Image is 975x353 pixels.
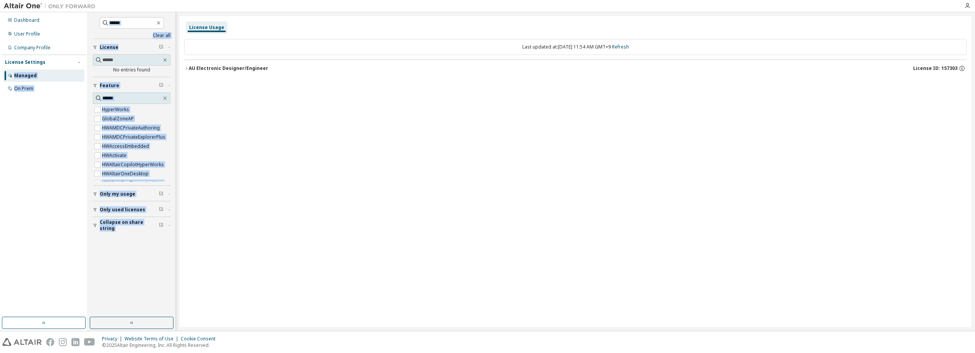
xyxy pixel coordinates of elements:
[93,32,170,39] a: Clear all
[93,217,170,234] button: Collapse on share string
[46,338,54,346] img: facebook.svg
[102,160,165,169] label: HWAltairCopilotHyperWorks
[14,45,50,51] div: Company Profile
[189,65,268,71] div: AU Electronic Designer/Engineer
[159,222,164,228] span: Clear filter
[102,169,150,178] label: HWAltairOneDesktop
[181,336,220,342] div: Cookie Consent
[189,24,224,31] div: License Usage
[102,178,165,188] label: HWAltairOneEnterpriseUser
[102,133,167,142] label: HWAMDCPrivateExplorerPlus
[14,17,39,23] div: Dashboard
[913,65,957,71] span: License ID: 157303
[100,219,159,232] span: Collapse on share string
[4,2,99,10] img: Altair One
[71,338,79,346] img: linkedin.svg
[184,60,967,77] button: AU Electronic Designer/EngineerLicense ID: 157303
[93,201,170,218] button: Only used licenses
[184,39,967,55] div: Last updated at: [DATE] 11:54 AM GMT+9
[14,73,37,79] div: Managed
[93,186,170,202] button: Only my usage
[102,142,151,151] label: HWAccessEmbedded
[612,44,629,50] a: Refresh
[59,338,67,346] img: instagram.svg
[100,191,135,197] span: Only my usage
[14,86,33,92] div: On Prem
[102,151,128,160] label: HWActivate
[102,114,135,123] label: GlobalZoneAP
[5,59,45,65] div: License Settings
[100,44,118,50] span: License
[102,342,220,348] p: © 2025 Altair Engineering, Inc. All Rights Reserved.
[125,336,181,342] div: Website Terms of Use
[159,83,164,89] span: Clear filter
[159,207,164,213] span: Clear filter
[2,338,42,346] img: altair_logo.svg
[159,44,164,50] span: Clear filter
[93,77,170,94] button: Feature
[102,123,161,133] label: HWAMDCPrivateAuthoring
[84,338,95,346] img: youtube.svg
[102,105,131,114] label: HyperWorks
[14,31,40,37] div: User Profile
[102,336,125,342] div: Privacy
[100,207,145,213] span: Only used licenses
[100,83,119,89] span: Feature
[93,67,170,73] div: No entries found
[93,39,170,56] button: License
[159,191,164,197] span: Clear filter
